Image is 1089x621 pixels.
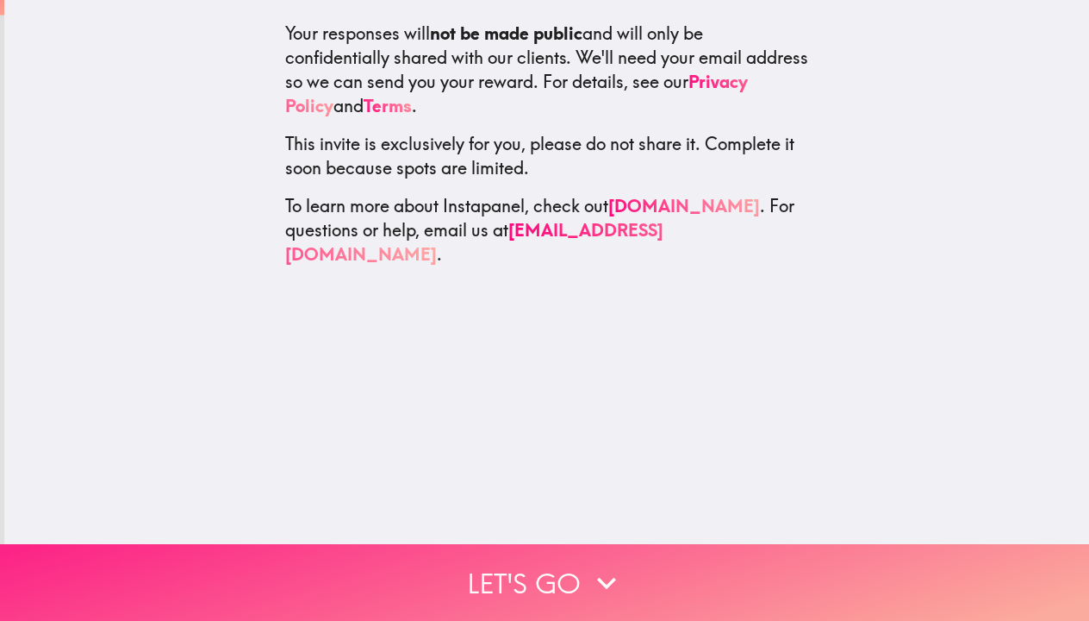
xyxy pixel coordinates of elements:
[285,194,809,267] p: To learn more about Instapanel, check out . For questions or help, email us at .
[285,132,809,180] p: This invite is exclusively for you, please do not share it. Complete it soon because spots are li...
[364,95,412,116] a: Terms
[608,195,760,216] a: [DOMAIN_NAME]
[285,71,748,116] a: Privacy Policy
[285,22,809,118] p: Your responses will and will only be confidentially shared with our clients. We'll need your emai...
[430,22,582,44] b: not be made public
